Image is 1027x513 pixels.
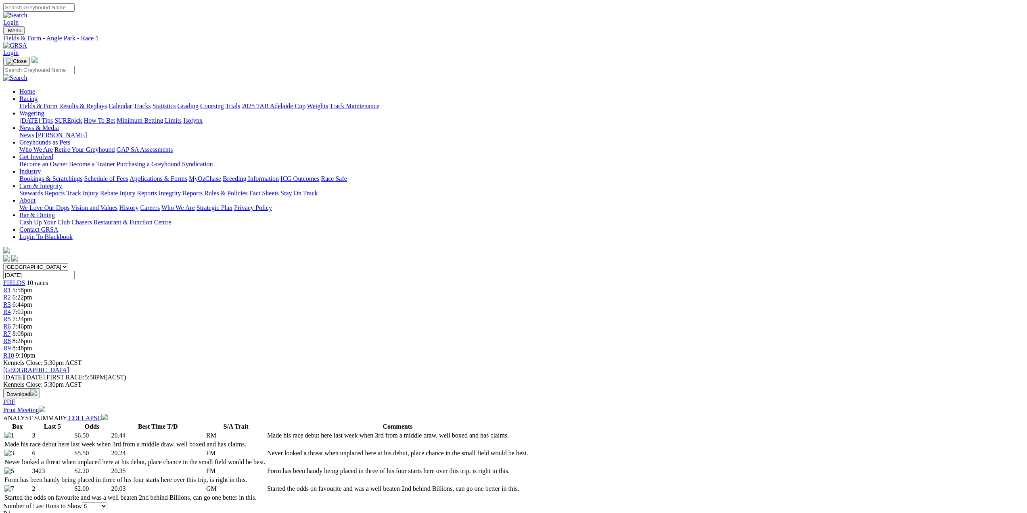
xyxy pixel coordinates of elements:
button: Download [3,388,40,398]
a: Integrity Reports [159,190,203,197]
img: download.svg [30,389,37,396]
a: Race Safe [321,175,347,182]
a: Get Involved [19,153,53,160]
td: 20.03 [111,485,205,493]
img: logo-grsa-white.png [3,247,10,253]
td: Never looked a threat when unplaced here at his debut, place chance in the small field would be b... [4,458,266,466]
span: [DATE] [3,374,24,381]
span: R1 [3,287,11,293]
th: S/A Trait [206,423,266,431]
img: chevron-down-white.svg [101,414,108,420]
span: 5:58PM(ACST) [46,374,126,381]
td: 20.35 [111,467,205,475]
div: Wagering [19,117,1024,124]
a: Who We Are [19,146,53,153]
input: Search [3,3,75,12]
a: Industry [19,168,41,175]
img: Search [3,74,27,82]
td: Form has been handy being placed in three of his four starts here over this trip, is right in this. [267,467,529,475]
span: 8:48pm [13,345,32,352]
input: Select date [3,271,75,279]
div: Racing [19,103,1024,110]
div: Get Involved [19,161,1024,168]
span: 6:44pm [13,301,32,308]
span: FIRST RACE: [46,374,84,381]
a: Track Injury Rebate [66,190,118,197]
a: We Love Our Dogs [19,204,69,211]
img: Search [3,12,27,19]
span: 9:10pm [16,352,36,359]
a: Strategic Plan [197,204,232,211]
td: FM [206,467,266,475]
span: FIELDS [3,279,25,286]
a: Login [3,49,19,56]
a: Bookings & Scratchings [19,175,82,182]
img: 5 [4,467,14,475]
img: 1 [4,432,14,439]
a: Fact Sheets [249,190,279,197]
td: Never looked a threat when unplaced here at his debut, place chance in the small field would be b... [267,449,529,457]
a: Retire Your Greyhound [54,146,115,153]
a: PDF [3,398,15,405]
div: Download [3,398,1024,406]
img: GRSA [3,42,27,49]
span: R8 [3,337,11,344]
a: Grading [178,103,199,109]
a: Injury Reports [119,190,157,197]
span: R10 [3,352,14,359]
a: Fields & Form - Angle Park - Race 1 [3,35,1024,42]
a: [PERSON_NAME] [36,132,87,138]
a: Cash Up Your Club [19,219,70,226]
a: Isolynx [183,117,203,124]
a: Weights [307,103,328,109]
span: R7 [3,330,11,337]
a: Trials [225,103,240,109]
a: R3 [3,301,11,308]
a: Print Meeting [3,406,45,413]
td: 2 [32,485,73,493]
a: Who We Are [161,204,195,211]
th: Box [4,423,31,431]
a: Applications & Forms [130,175,187,182]
div: Industry [19,175,1024,182]
span: [DATE] [3,374,45,381]
span: R6 [3,323,11,330]
a: Vision and Values [71,204,117,211]
th: Best Time T/D [111,423,205,431]
td: Made his race debut here last week when 3rd from a middle draw, well boxed and has claims. [4,440,266,448]
a: COLLAPSE [67,415,108,421]
span: R2 [3,294,11,301]
span: $5.50 [74,450,89,456]
img: twitter.svg [11,255,18,262]
a: Results & Replays [59,103,107,109]
a: Calendar [109,103,132,109]
a: Careers [140,204,160,211]
div: Care & Integrity [19,190,1024,197]
img: logo-grsa-white.png [31,57,38,63]
img: 7 [4,485,14,492]
td: 20.44 [111,431,205,440]
td: GM [206,485,266,493]
span: 8:08pm [13,330,32,337]
a: Breeding Information [223,175,279,182]
span: $2.00 [74,485,89,492]
a: SUREpick [54,117,82,124]
td: 6 [32,449,73,457]
a: Greyhounds as Pets [19,139,70,146]
a: R9 [3,345,11,352]
a: Stewards Reports [19,190,65,197]
a: Privacy Policy [234,204,272,211]
a: GAP SA Assessments [117,146,173,153]
img: facebook.svg [3,255,10,262]
td: Made his race debut here last week when 3rd from a middle draw, well boxed and has claims. [267,431,529,440]
a: Chasers Restaurant & Function Centre [71,219,171,226]
a: Become a Trainer [69,161,115,168]
span: 7:24pm [13,316,32,322]
div: Greyhounds as Pets [19,146,1024,153]
a: About [19,197,36,204]
div: Kennels Close: 5:30pm ACST [3,381,1024,388]
td: Started the odds on favourite and was a well beaten 2nd behind Billions, can go one better in this. [4,494,266,502]
a: Contact GRSA [19,226,58,233]
a: R5 [3,316,11,322]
